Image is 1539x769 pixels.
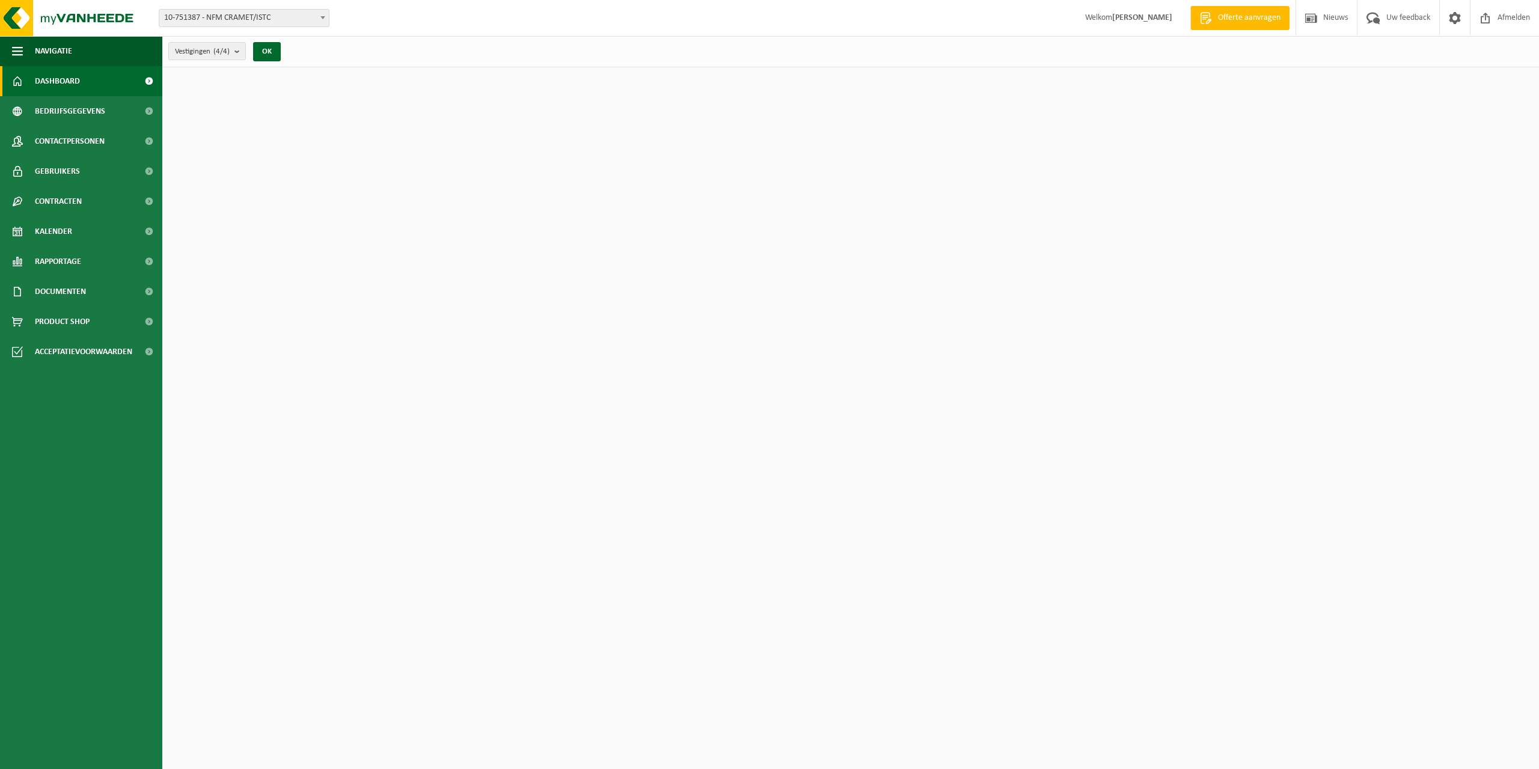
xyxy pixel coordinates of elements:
span: Dashboard [35,66,80,96]
a: Offerte aanvragen [1190,6,1290,30]
span: Bedrijfsgegevens [35,96,105,126]
span: Product Shop [35,307,90,337]
span: Rapportage [35,247,81,277]
span: Documenten [35,277,86,307]
strong: [PERSON_NAME] [1112,13,1172,22]
button: Vestigingen(4/4) [168,42,246,60]
count: (4/4) [213,47,230,55]
span: Navigatie [35,36,72,66]
span: 10-751387 - NFM CRAMET/ISTC [159,9,329,27]
span: Offerte aanvragen [1215,12,1284,24]
span: Contactpersonen [35,126,105,156]
button: OK [253,42,281,61]
span: Gebruikers [35,156,80,186]
span: Kalender [35,216,72,247]
span: Acceptatievoorwaarden [35,337,132,367]
span: 10-751387 - NFM CRAMET/ISTC [159,10,329,26]
span: Contracten [35,186,82,216]
span: Vestigingen [175,43,230,61]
